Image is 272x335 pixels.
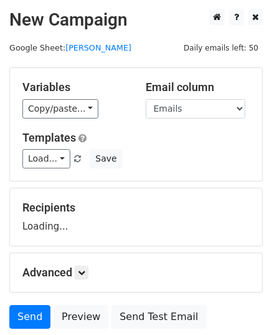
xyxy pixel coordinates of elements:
[9,43,131,52] small: Google Sheet:
[90,149,122,168] button: Save
[22,201,250,215] h5: Recipients
[179,43,263,52] a: Daily emails left: 50
[22,99,98,119] a: Copy/paste...
[22,80,127,94] h5: Variables
[22,131,76,144] a: Templates
[9,9,263,31] h2: New Campaign
[22,149,70,168] a: Load...
[146,80,250,94] h5: Email column
[111,305,206,329] a: Send Test Email
[54,305,108,329] a: Preview
[9,305,50,329] a: Send
[179,41,263,55] span: Daily emails left: 50
[22,266,250,279] h5: Advanced
[22,201,250,233] div: Loading...
[65,43,131,52] a: [PERSON_NAME]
